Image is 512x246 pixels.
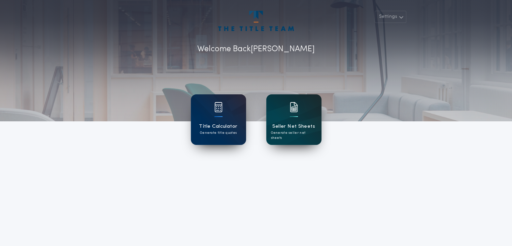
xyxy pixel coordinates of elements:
[218,11,294,31] img: account-logo
[290,102,298,112] img: card icon
[375,11,406,23] button: Settings
[200,130,237,135] p: Generate title quotes
[214,102,223,112] img: card icon
[197,43,315,55] p: Welcome Back [PERSON_NAME]
[272,123,315,130] h1: Seller Net Sheets
[191,94,246,145] a: card iconTitle CalculatorGenerate title quotes
[199,123,237,130] h1: Title Calculator
[271,130,317,141] p: Generate seller net sheets
[266,94,321,145] a: card iconSeller Net SheetsGenerate seller net sheets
